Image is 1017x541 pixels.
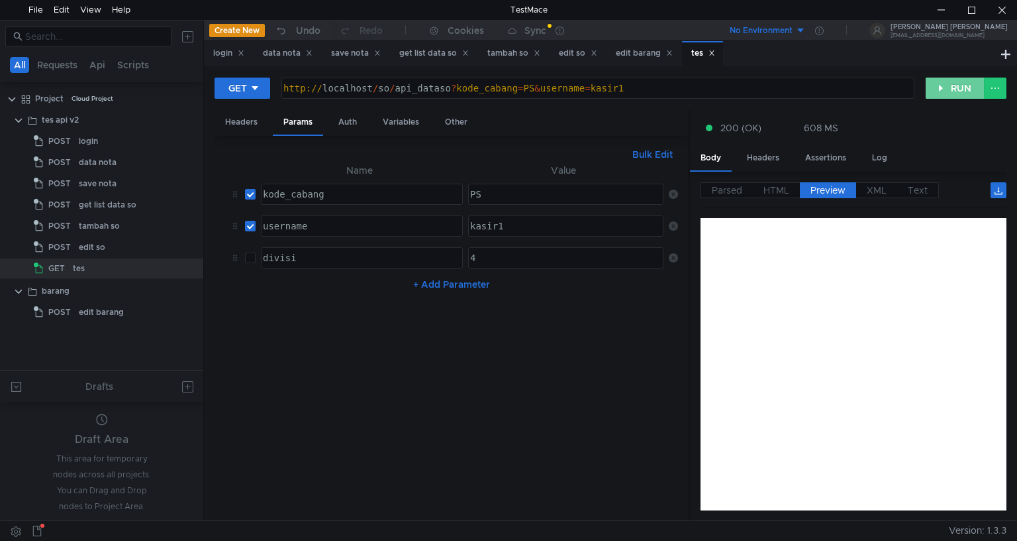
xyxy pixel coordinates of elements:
[399,46,469,60] div: get list data so
[85,379,113,394] div: Drafts
[215,78,270,99] button: GET
[33,57,81,73] button: Requests
[949,521,1006,540] span: Version: 1.3.3
[79,152,117,172] div: data nota
[273,110,323,136] div: Params
[48,237,71,257] span: POST
[616,46,673,60] div: edit barang
[360,23,383,38] div: Redo
[48,131,71,151] span: POST
[48,259,65,278] span: GET
[524,26,546,35] div: Sync
[804,122,838,134] div: 608 MS
[434,110,478,135] div: Other
[228,81,247,95] div: GET
[296,23,320,38] div: Undo
[79,174,117,194] div: save nota
[79,302,124,322] div: edit barang
[113,57,153,73] button: Scripts
[35,89,64,109] div: Project
[714,20,806,41] button: No Environment
[559,46,597,60] div: edit so
[730,25,793,37] div: No Environment
[331,46,381,60] div: save nota
[372,110,430,135] div: Variables
[73,259,85,278] div: tes
[25,29,164,44] input: Search...
[763,184,789,196] span: HTML
[215,110,268,135] div: Headers
[720,121,761,135] span: 200 (OK)
[213,46,244,60] div: login
[79,131,98,151] div: login
[891,24,1008,30] div: [PERSON_NAME] [PERSON_NAME]
[627,147,678,162] button: Bulk Edit
[908,184,928,196] span: Text
[810,184,846,196] span: Preview
[330,21,392,40] button: Redo
[263,46,313,60] div: data nota
[85,57,109,73] button: Api
[265,21,330,40] button: Undo
[42,110,79,130] div: tes api v2
[867,184,887,196] span: XML
[48,152,71,172] span: POST
[79,195,136,215] div: get list data so
[691,46,715,60] div: tes
[448,23,484,38] div: Cookies
[736,146,790,170] div: Headers
[487,46,540,60] div: tambah so
[256,162,463,178] th: Name
[48,302,71,322] span: POST
[10,57,29,73] button: All
[209,24,265,37] button: Create New
[48,216,71,236] span: POST
[861,146,898,170] div: Log
[926,78,985,99] button: RUN
[690,146,732,172] div: Body
[48,174,71,194] span: POST
[408,276,495,292] button: + Add Parameter
[891,33,1008,38] div: [EMAIL_ADDRESS][DOMAIN_NAME]
[72,89,113,109] div: Cloud Project
[48,195,71,215] span: POST
[712,184,742,196] span: Parsed
[328,110,367,135] div: Auth
[463,162,663,178] th: Value
[79,237,105,257] div: edit so
[79,216,120,236] div: tambah so
[795,146,857,170] div: Assertions
[42,281,70,301] div: barang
